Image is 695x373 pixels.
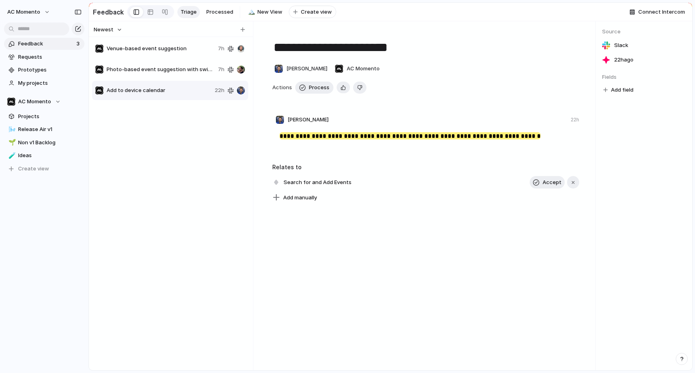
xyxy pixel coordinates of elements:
[257,8,282,16] span: New View
[4,150,84,162] a: 🧪Ideas
[203,6,236,18] a: Processed
[7,139,15,147] button: 🌱
[543,178,561,186] span: Accept
[107,86,212,94] span: Add to device calendar
[4,51,84,63] a: Requests
[107,45,215,53] span: Venue-based event suggestion
[571,116,579,123] div: 22h
[638,8,685,16] span: Connect Intercom
[347,65,380,73] span: AC Momento
[614,56,633,64] span: 22h ago
[283,194,317,202] span: Add manually
[288,116,329,124] span: [PERSON_NAME]
[602,40,686,51] a: Slack
[18,139,82,147] span: Non v1 Backlog
[611,86,633,94] span: Add field
[18,66,82,74] span: Prototypes
[177,6,200,18] a: Triage
[272,84,292,92] span: Actions
[206,8,233,16] span: Processed
[8,151,14,160] div: 🧪
[218,45,224,53] span: 7h
[4,6,54,18] button: AC Momento
[7,125,15,133] button: 🌬️
[18,165,49,173] span: Create view
[4,111,84,123] a: Projects
[218,66,224,74] span: 7h
[7,8,40,16] span: AC Momento
[269,192,320,203] button: Add manually
[18,98,51,106] span: AC Momento
[289,6,336,18] button: Create view
[602,85,635,95] button: Add field
[602,28,686,36] span: Source
[215,86,224,94] span: 22h
[248,7,253,16] div: 🏔️
[18,53,82,61] span: Requests
[4,163,84,175] button: Create view
[93,25,123,35] button: Newest
[4,123,84,135] a: 🌬️Release Air v1
[181,8,197,16] span: Triage
[243,6,286,18] a: 🏔️New View
[4,77,84,89] a: My projects
[301,8,332,16] span: Create view
[295,82,333,94] button: Process
[8,125,14,134] div: 🌬️
[4,64,84,76] a: Prototypes
[8,138,14,147] div: 🌱
[286,65,327,73] span: [PERSON_NAME]
[602,73,686,81] span: Fields
[94,26,113,34] span: Newest
[530,176,565,189] button: Accept
[626,6,688,18] button: Connect Intercom
[7,152,15,160] button: 🧪
[107,66,215,74] span: Photo-based event suggestion with swipe confirmation
[18,125,82,133] span: Release Air v1
[333,62,382,75] button: AC Momento
[4,137,84,149] a: 🌱Non v1 Backlog
[18,113,82,121] span: Projects
[18,40,74,48] span: Feedback
[309,84,329,92] span: Process
[272,62,329,75] button: [PERSON_NAME]
[281,177,354,188] span: Search for and Add Events
[614,41,628,49] span: Slack
[353,82,366,94] button: Delete
[93,7,124,17] h2: Feedback
[18,79,82,87] span: My projects
[76,40,81,48] span: 3
[272,163,579,171] h3: Relates to
[4,96,84,108] button: AC Momento
[247,8,255,16] button: 🏔️
[4,38,84,50] a: Feedback3
[18,152,82,160] span: Ideas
